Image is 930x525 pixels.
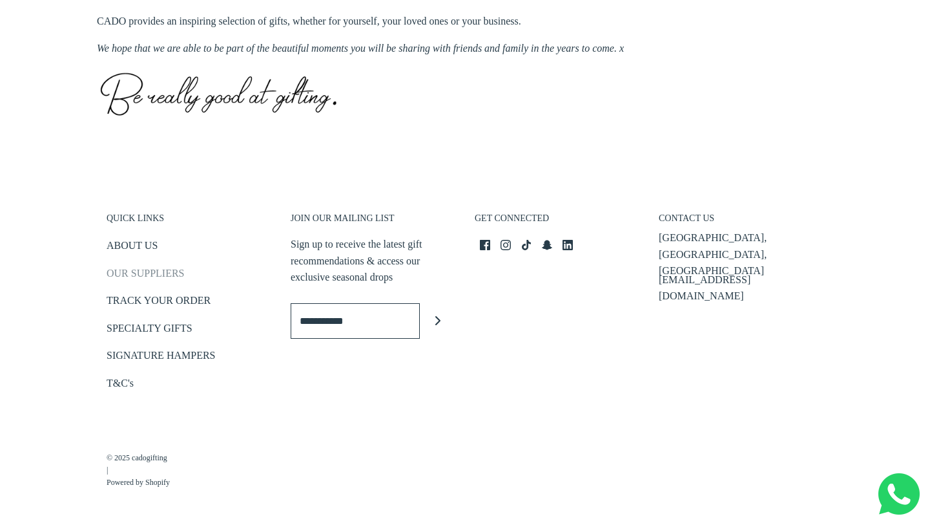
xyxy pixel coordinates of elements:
[107,477,170,489] a: Powered by Shopify
[107,375,134,396] a: T&C's
[107,213,271,231] h3: QUICK LINKS
[878,473,920,515] img: Whatsapp
[475,213,639,231] h3: GET CONNECTED
[659,230,823,279] p: [GEOGRAPHIC_DATA], [GEOGRAPHIC_DATA], [GEOGRAPHIC_DATA]
[107,265,184,286] a: OUR SUPPLIERS
[659,272,823,305] p: [EMAIL_ADDRESS][DOMAIN_NAME]
[107,347,215,369] a: SIGNATURE HAMPERS
[659,213,823,231] h3: CONTACT US
[107,292,211,314] a: TRACK YOUR ORDER
[291,236,455,286] p: Sign up to receive the latest gift recommendations & access our exclusive seasonal drops
[420,303,455,339] button: Join
[107,237,158,259] a: ABOUT US
[107,320,192,341] a: SPECIALTY GIFTS
[107,439,170,489] p: |
[291,213,455,231] h3: JOIN OUR MAILING LIST
[107,452,170,464] a: © 2025 cadogifting
[97,40,624,57] em: We hope that we are able to be part of the beautiful moments you will be sharing with friends and...
[291,303,420,339] input: Enter email
[97,13,521,30] p: CADO provides an inspiring selection of gifts, whether for yourself, your loved ones or your busi...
